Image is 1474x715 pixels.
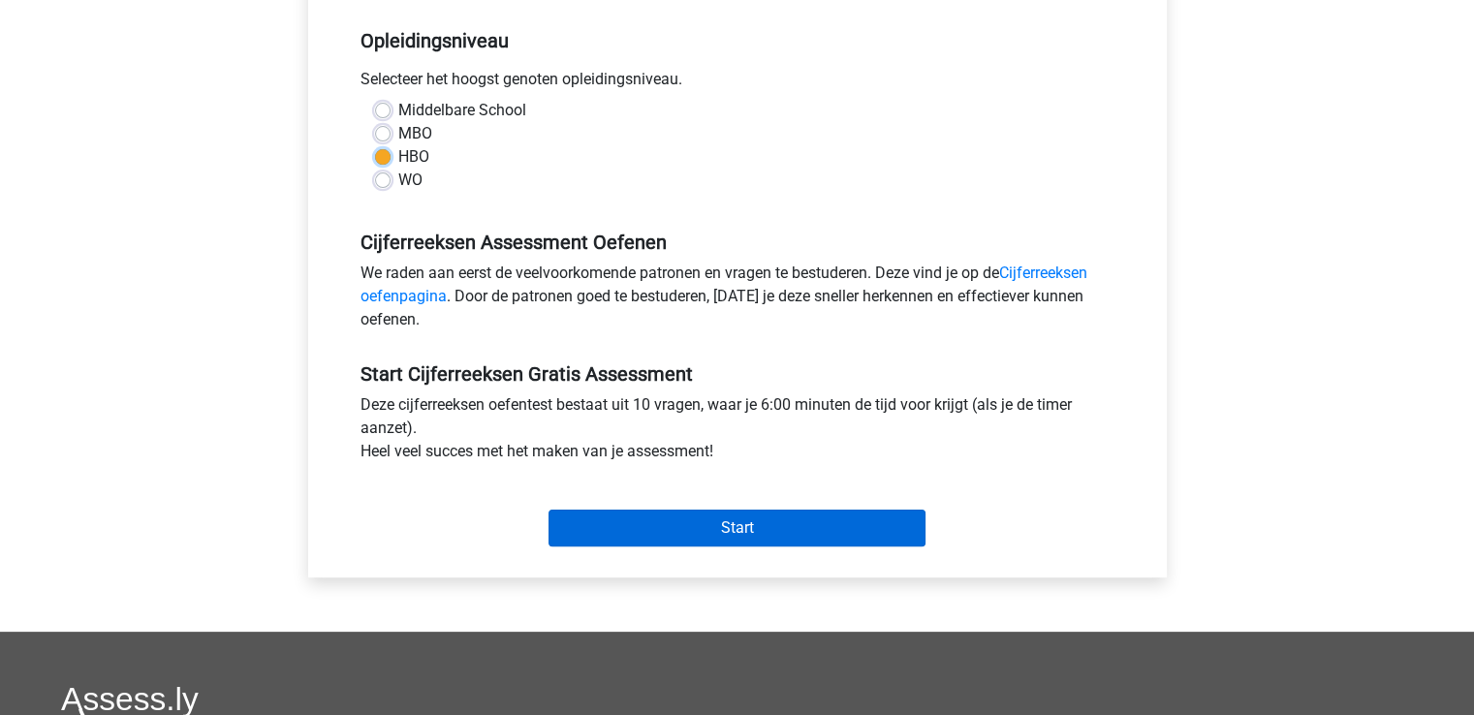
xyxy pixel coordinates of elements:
input: Start [549,510,925,546]
label: HBO [398,145,429,169]
div: Deze cijferreeksen oefentest bestaat uit 10 vragen, waar je 6:00 minuten de tijd voor krijgt (als... [346,393,1129,471]
label: MBO [398,122,432,145]
div: Selecteer het hoogst genoten opleidingsniveau. [346,68,1129,99]
div: We raden aan eerst de veelvoorkomende patronen en vragen te bestuderen. Deze vind je op de . Door... [346,262,1129,339]
label: Middelbare School [398,99,526,122]
h5: Cijferreeksen Assessment Oefenen [361,231,1114,254]
h5: Opleidingsniveau [361,21,1114,60]
h5: Start Cijferreeksen Gratis Assessment [361,362,1114,386]
label: WO [398,169,423,192]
